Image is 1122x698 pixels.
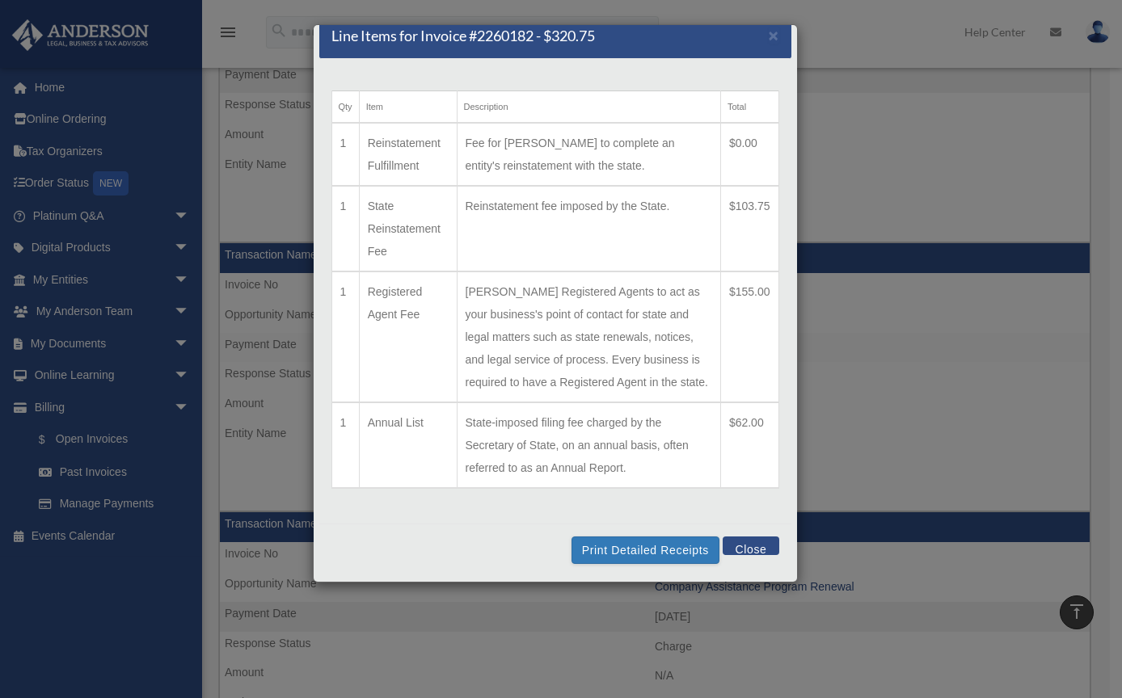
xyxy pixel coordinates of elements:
[331,271,359,402] td: 1
[720,402,778,488] td: $62.00
[723,536,778,555] button: Close
[720,91,778,124] th: Total
[720,271,778,402] td: $155.00
[359,91,457,124] th: Item
[457,271,720,402] td: [PERSON_NAME] Registered Agents to act as your business's point of contact for state and legal ma...
[331,402,359,488] td: 1
[359,186,457,271] td: State Reinstatement Fee
[359,402,457,488] td: Annual List
[457,186,720,271] td: Reinstatement fee imposed by the State.
[769,27,779,44] button: Close
[457,402,720,488] td: State-imposed filing fee charged by the Secretary of State, on an annual basis, often referred to...
[457,123,720,186] td: Fee for [PERSON_NAME] to complete an entity's reinstatement with the state.
[720,186,778,271] td: $103.75
[720,123,778,186] td: $0.00
[331,186,359,271] td: 1
[331,91,359,124] th: Qty
[331,123,359,186] td: 1
[359,123,457,186] td: Reinstatement Fulfillment
[331,26,595,46] h5: Line Items for Invoice #2260182 - $320.75
[769,26,779,44] span: ×
[572,536,719,564] button: Print Detailed Receipts
[457,91,720,124] th: Description
[359,271,457,402] td: Registered Agent Fee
